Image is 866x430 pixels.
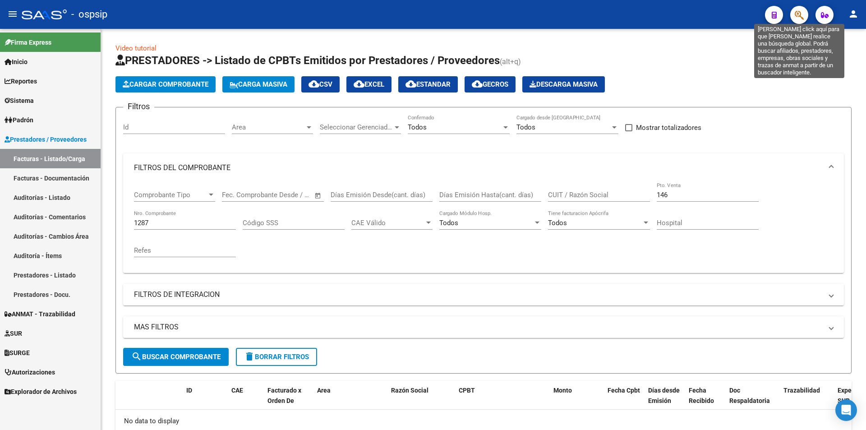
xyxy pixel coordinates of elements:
[230,80,287,88] span: Carga Masiva
[354,80,384,88] span: EXCEL
[7,9,18,19] mat-icon: menu
[236,348,317,366] button: Borrar Filtros
[244,353,309,361] span: Borrar Filtros
[228,381,264,421] datatable-header-cell: CAE
[131,351,142,362] mat-icon: search
[405,79,416,89] mat-icon: cloud_download
[5,328,22,338] span: SUR
[5,96,34,106] span: Sistema
[134,322,822,332] mat-panel-title: MAS FILTROS
[123,182,844,273] div: FILTROS DEL COMPROBANTE
[648,387,680,404] span: Días desde Emisión
[465,76,516,92] button: Gecros
[5,367,55,377] span: Autorizaciones
[222,76,295,92] button: Carga Masiva
[267,387,301,404] span: Facturado x Orden De
[689,387,714,404] span: Fecha Recibido
[522,76,605,92] button: Descarga Masiva
[131,353,221,361] span: Buscar Comprobante
[604,381,645,421] datatable-header-cell: Fecha Cpbt
[780,381,834,421] datatable-header-cell: Trazabilidad
[472,80,508,88] span: Gecros
[387,381,455,421] datatable-header-cell: Razón Social
[354,79,364,89] mat-icon: cloud_download
[548,219,567,227] span: Todos
[550,381,604,421] datatable-header-cell: Monto
[5,134,87,144] span: Prestadores / Proveedores
[5,309,75,319] span: ANMAT - Trazabilidad
[455,381,550,421] datatable-header-cell: CPBT
[186,387,192,394] span: ID
[232,123,305,131] span: Area
[313,190,323,201] button: Open calendar
[123,284,844,305] mat-expansion-panel-header: FILTROS DE INTEGRACION
[5,115,33,125] span: Padrón
[5,37,51,47] span: Firma Express
[636,122,701,133] span: Mostrar totalizadores
[222,191,258,199] input: Fecha inicio
[398,76,458,92] button: Estandar
[320,123,393,131] span: Seleccionar Gerenciador
[123,316,844,338] mat-expansion-panel-header: MAS FILTROS
[123,80,208,88] span: Cargar Comprobante
[516,123,535,131] span: Todos
[408,123,427,131] span: Todos
[391,387,428,394] span: Razón Social
[183,381,228,421] datatable-header-cell: ID
[351,219,424,227] span: CAE Válido
[123,100,154,113] h3: Filtros
[134,290,822,300] mat-panel-title: FILTROS DE INTEGRACION
[848,9,859,19] mat-icon: person
[608,387,640,394] span: Fecha Cpbt
[729,387,770,404] span: Doc Respaldatoria
[244,351,255,362] mat-icon: delete
[835,399,857,421] div: Open Intercom Messenger
[726,381,780,421] datatable-header-cell: Doc Respaldatoria
[309,80,332,88] span: CSV
[231,387,243,394] span: CAE
[115,76,216,92] button: Cargar Comprobante
[313,381,374,421] datatable-header-cell: Area
[123,348,229,366] button: Buscar Comprobante
[522,76,605,92] app-download-masive: Descarga masiva de comprobantes (adjuntos)
[264,381,313,421] datatable-header-cell: Facturado x Orden De
[439,219,458,227] span: Todos
[5,57,28,67] span: Inicio
[530,80,598,88] span: Descarga Masiva
[115,54,500,67] span: PRESTADORES -> Listado de CPBTs Emitidos por Prestadores / Proveedores
[134,191,207,199] span: Comprobante Tipo
[123,153,844,182] mat-expansion-panel-header: FILTROS DEL COMPROBANTE
[309,79,319,89] mat-icon: cloud_download
[783,387,820,394] span: Trazabilidad
[459,387,475,394] span: CPBT
[317,387,331,394] span: Area
[553,387,572,394] span: Monto
[71,5,107,24] span: - ospsip
[405,80,451,88] span: Estandar
[5,76,37,86] span: Reportes
[5,348,30,358] span: SURGE
[5,387,77,397] span: Explorador de Archivos
[685,381,726,421] datatable-header-cell: Fecha Recibido
[301,76,340,92] button: CSV
[500,57,521,66] span: (alt+q)
[346,76,392,92] button: EXCEL
[645,381,685,421] datatable-header-cell: Días desde Emisión
[472,79,483,89] mat-icon: cloud_download
[267,191,310,199] input: Fecha fin
[134,163,822,173] mat-panel-title: FILTROS DEL COMPROBANTE
[115,44,157,52] a: Video tutorial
